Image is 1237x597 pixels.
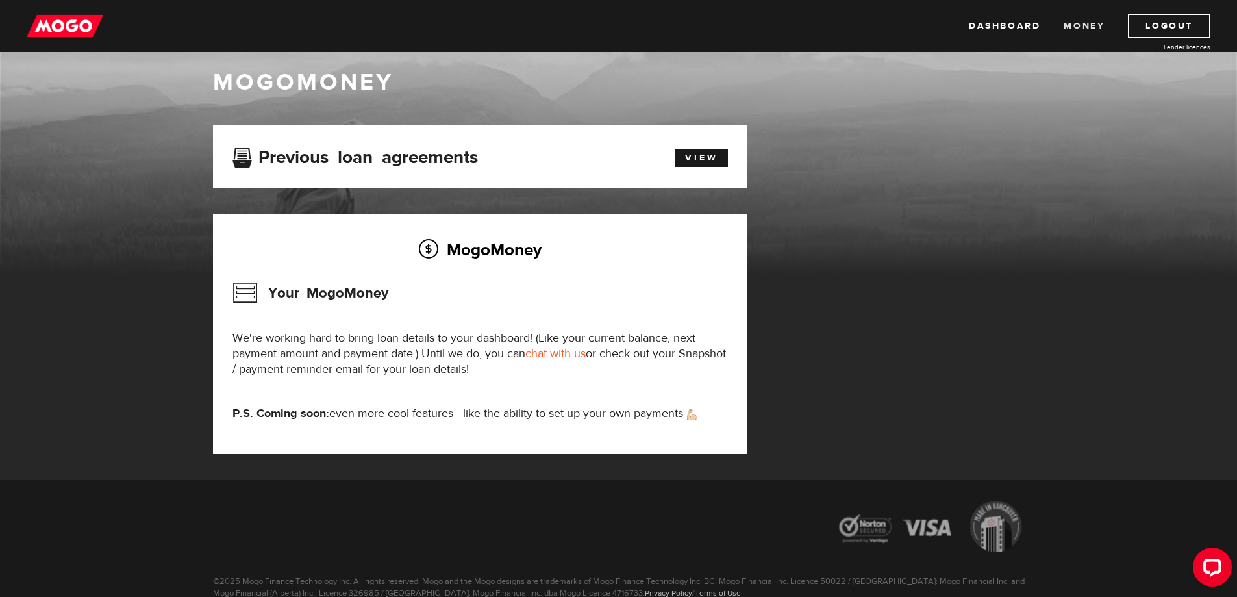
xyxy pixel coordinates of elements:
[687,409,697,420] img: strong arm emoji
[232,147,478,164] h3: Previous loan agreements
[232,276,388,310] h3: Your MogoMoney
[232,236,728,263] h2: MogoMoney
[232,406,329,421] strong: P.S. Coming soon:
[525,346,586,361] a: chat with us
[213,69,1025,96] h1: MogoMoney
[827,491,1034,565] img: legal-icons-92a2ffecb4d32d839781d1b4e4802d7b.png
[1113,42,1210,52] a: Lender licences
[232,331,728,377] p: We're working hard to bring loan details to your dashboard! (Like your current balance, next paym...
[1128,14,1210,38] a: Logout
[1182,542,1237,597] iframe: LiveChat chat widget
[1064,14,1105,38] a: Money
[232,406,728,422] p: even more cool features—like the ability to set up your own payments
[675,149,728,167] a: View
[27,14,103,38] img: mogo_logo-11ee424be714fa7cbb0f0f49df9e16ec.png
[969,14,1040,38] a: Dashboard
